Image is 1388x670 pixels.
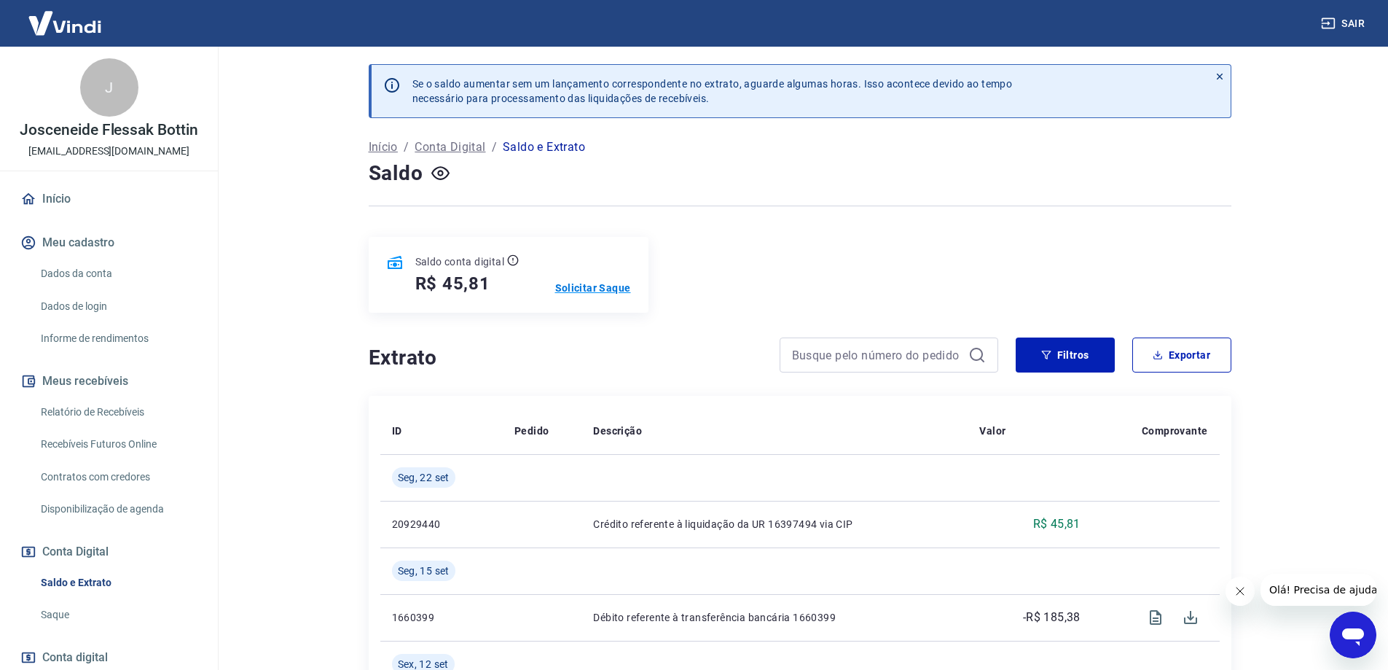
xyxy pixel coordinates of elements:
[80,58,138,117] div: J
[35,568,200,598] a: Saldo e Extrato
[1138,600,1173,635] span: Visualizar
[369,159,423,188] h4: Saldo
[1033,515,1081,533] p: R$ 45,81
[28,144,189,159] p: [EMAIL_ADDRESS][DOMAIN_NAME]
[35,324,200,354] a: Informe de rendimentos
[392,517,491,531] p: 20929440
[17,365,200,397] button: Meus recebíveis
[1226,577,1255,606] iframe: Fechar mensagem
[1016,338,1115,373] button: Filtros
[17,536,200,568] button: Conta Digital
[1330,612,1376,658] iframe: Botão para abrir a janela de mensagens
[9,10,122,22] span: Olá! Precisa de ajuda?
[593,424,642,438] p: Descrição
[503,139,585,156] p: Saldo e Extrato
[369,139,398,156] a: Início
[1132,338,1231,373] button: Exportar
[20,122,198,138] p: Josceneide Flessak Bottin
[412,77,1013,106] p: Se o saldo aumentar sem um lançamento correspondente no extrato, aguarde algumas horas. Isso acon...
[42,647,108,668] span: Conta digital
[404,139,409,156] p: /
[415,272,490,295] h5: R$ 45,81
[369,343,762,373] h4: Extrato
[1318,10,1371,37] button: Sair
[514,424,549,438] p: Pedido
[35,397,200,427] a: Relatório de Recebíveis
[392,610,491,625] p: 1660399
[593,610,956,625] p: Débito referente à transferência bancária 1660399
[398,564,450,578] span: Seg, 15 set
[792,344,962,366] input: Busque pelo número do pedido
[17,1,112,45] img: Vindi
[492,139,497,156] p: /
[979,424,1005,438] p: Valor
[35,600,200,630] a: Saque
[1260,574,1376,606] iframe: Mensagem da empresa
[35,462,200,492] a: Contratos com credores
[593,517,956,531] p: Crédito referente à liquidação da UR 16397494 via CIP
[398,470,450,485] span: Seg, 22 set
[35,259,200,289] a: Dados da conta
[17,227,200,259] button: Meu cadastro
[35,494,200,524] a: Disponibilização de agenda
[1142,424,1207,438] p: Comprovante
[35,429,200,459] a: Recebíveis Futuros Online
[415,139,485,156] a: Conta Digital
[1023,609,1081,626] p: -R$ 185,38
[555,281,631,295] a: Solicitar Saque
[17,183,200,215] a: Início
[1173,600,1208,635] span: Download
[415,254,505,269] p: Saldo conta digital
[35,292,200,322] a: Dados de login
[392,424,402,438] p: ID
